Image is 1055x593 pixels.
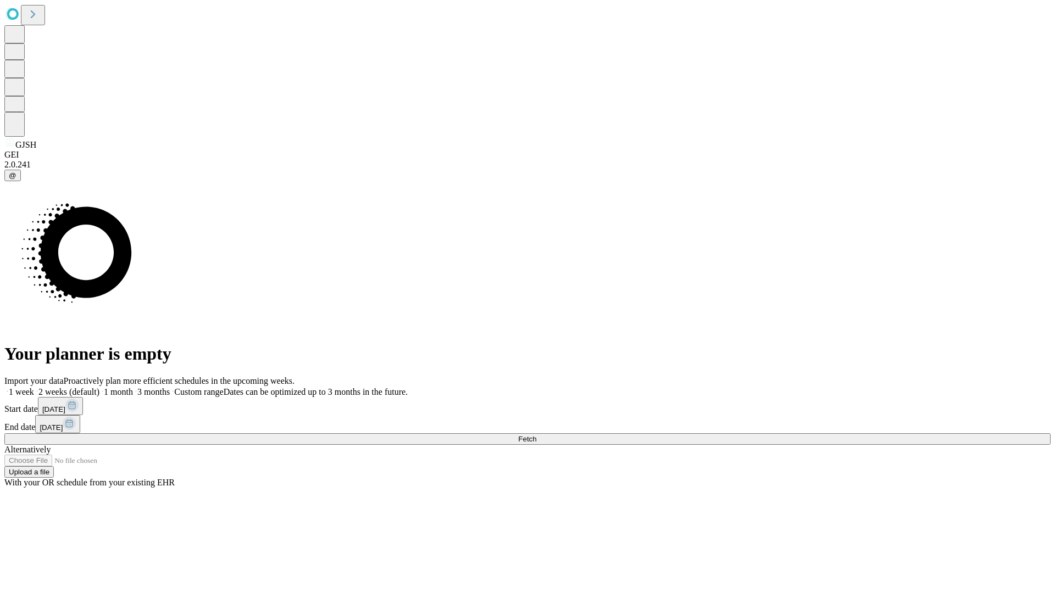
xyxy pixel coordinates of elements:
div: End date [4,415,1051,433]
h1: Your planner is empty [4,344,1051,364]
span: 1 week [9,387,34,396]
button: Fetch [4,433,1051,445]
span: Fetch [518,435,536,443]
span: [DATE] [42,405,65,413]
button: [DATE] [35,415,80,433]
span: Proactively plan more efficient schedules in the upcoming weeks. [64,376,295,385]
span: With your OR schedule from your existing EHR [4,478,175,487]
span: Alternatively [4,445,51,454]
div: Start date [4,397,1051,415]
div: 2.0.241 [4,160,1051,170]
span: Dates can be optimized up to 3 months in the future. [224,387,408,396]
span: GJSH [15,140,36,149]
div: GEI [4,150,1051,160]
span: 3 months [137,387,170,396]
span: @ [9,171,16,180]
span: Import your data [4,376,64,385]
span: 2 weeks (default) [38,387,99,396]
span: [DATE] [40,423,63,432]
button: @ [4,170,21,181]
button: Upload a file [4,466,54,478]
span: Custom range [174,387,223,396]
span: 1 month [104,387,133,396]
button: [DATE] [38,397,83,415]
